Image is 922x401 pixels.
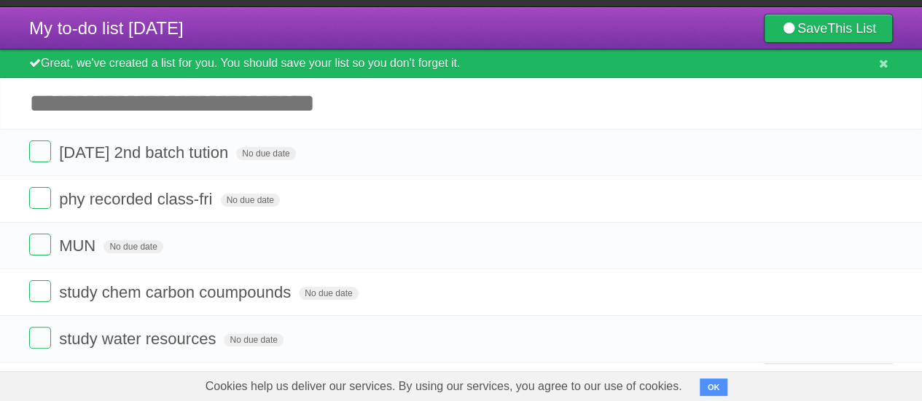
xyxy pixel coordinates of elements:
span: No due date [236,147,295,160]
span: MUN [59,237,99,255]
span: Cookies help us deliver our services. By using our services, you agree to our use of cookies. [191,372,697,401]
button: OK [700,378,728,396]
span: No due date [103,240,163,253]
span: No due date [224,333,283,346]
span: study chem carbon coumpounds [59,283,294,301]
span: My to-do list [DATE] [29,18,184,38]
label: Done [29,280,51,302]
span: phy recorded class-fri [59,190,216,208]
span: study water resources [59,330,219,348]
span: No due date [221,194,280,207]
span: [DATE] 2nd batch tution [59,143,232,162]
label: Done [29,234,51,255]
a: SaveThis List [764,14,893,43]
label: Done [29,140,51,162]
label: Done [29,187,51,209]
span: No due date [299,287,358,300]
b: This List [827,21,876,36]
label: Done [29,327,51,349]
